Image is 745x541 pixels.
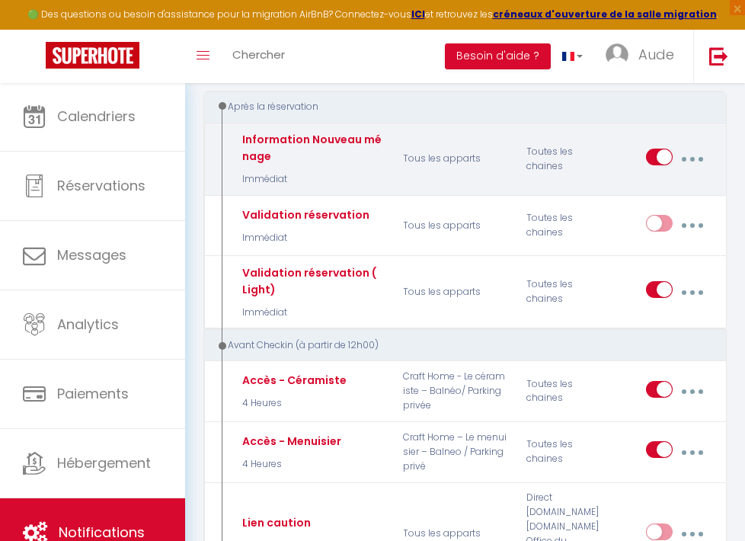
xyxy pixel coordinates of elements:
p: Tous les apparts [393,203,516,248]
button: Besoin d'aide ? [445,43,551,69]
p: 4 Heures [238,457,341,472]
div: Avant Checkin (à partir de 12h00) [218,338,703,353]
span: Analytics [57,315,119,334]
div: Validation réservation ( Light) [238,264,383,298]
img: ... [606,43,628,66]
div: Validation réservation [238,206,369,223]
p: 4 Heures [238,396,347,411]
span: Paiements [57,384,129,403]
a: ... Aude [594,30,693,83]
button: Ouvrir le widget de chat LiveChat [12,6,58,52]
div: Toutes les chaines [516,430,599,474]
div: Lien caution [238,514,311,531]
img: Super Booking [46,42,139,69]
p: Tous les apparts [393,264,516,320]
div: Toutes les chaines [516,131,599,187]
div: Accès - Céramiste [238,372,347,389]
div: Information Nouveau ménage [238,131,383,165]
a: Chercher [221,30,296,83]
p: Tous les apparts [393,131,516,187]
span: Aude [638,45,674,64]
p: Craft Home - Le céramiste – Balnéo/ Parking privée [393,370,516,414]
p: Immédiat [238,172,383,187]
div: Accès - Menuisier [238,433,341,450]
p: Immédiat [238,231,369,245]
div: Toutes les chaines [516,370,599,414]
span: Réservations [57,176,145,195]
p: Craft Home – Le menuisier – Balneo / Parking privé [393,430,516,474]
a: ICI [411,8,425,21]
span: Messages [57,245,126,264]
div: Toutes les chaines [516,264,599,320]
span: Hébergement [57,453,151,472]
img: logout [709,46,728,66]
a: créneaux d'ouverture de la salle migration [493,8,717,21]
span: Chercher [232,46,285,62]
div: Après la réservation [218,100,703,114]
span: Calendriers [57,107,136,126]
div: Toutes les chaines [516,203,599,248]
p: Immédiat [238,306,383,320]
